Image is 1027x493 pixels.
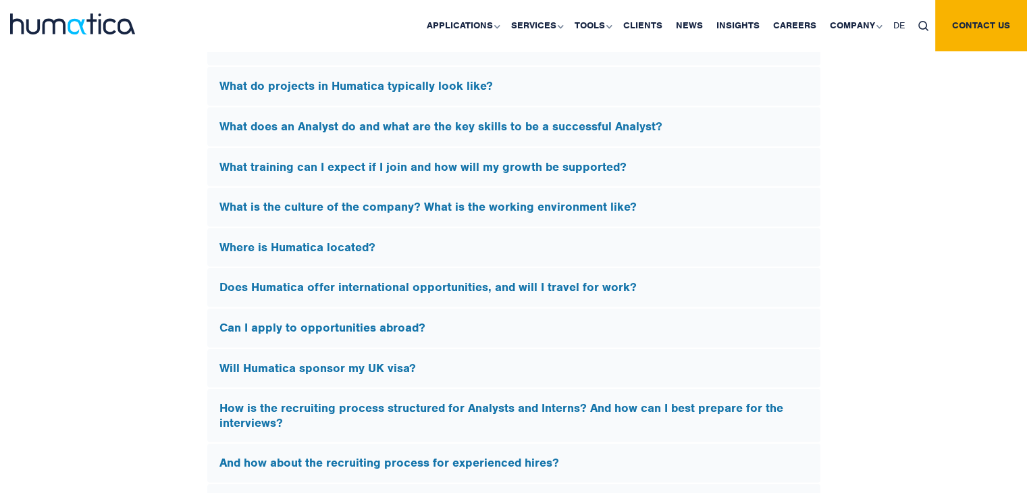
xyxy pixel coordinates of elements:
h5: How is the recruiting process structured for Analysts and Interns? And how can I best prepare for... [219,401,808,430]
span: DE [893,20,905,31]
h5: What does an Analyst do and what are the key skills to be a successful Analyst? [219,120,808,134]
img: search_icon [918,21,928,31]
h5: What training can I expect if I join and how will my growth be supported? [219,160,808,175]
h5: Can I apply to opportunities abroad? [219,321,808,336]
h5: Does Humatica offer international opportunities, and will I travel for work? [219,280,808,295]
h5: And how about the recruiting process for experienced hires? [219,456,808,471]
img: logo [10,14,135,34]
h5: Where is Humatica located? [219,240,808,255]
h5: What do projects in Humatica typically look like? [219,79,808,94]
h5: What is the culture of the company? What is the working environment like? [219,200,808,215]
h5: Will Humatica sponsor my UK visa? [219,361,808,376]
